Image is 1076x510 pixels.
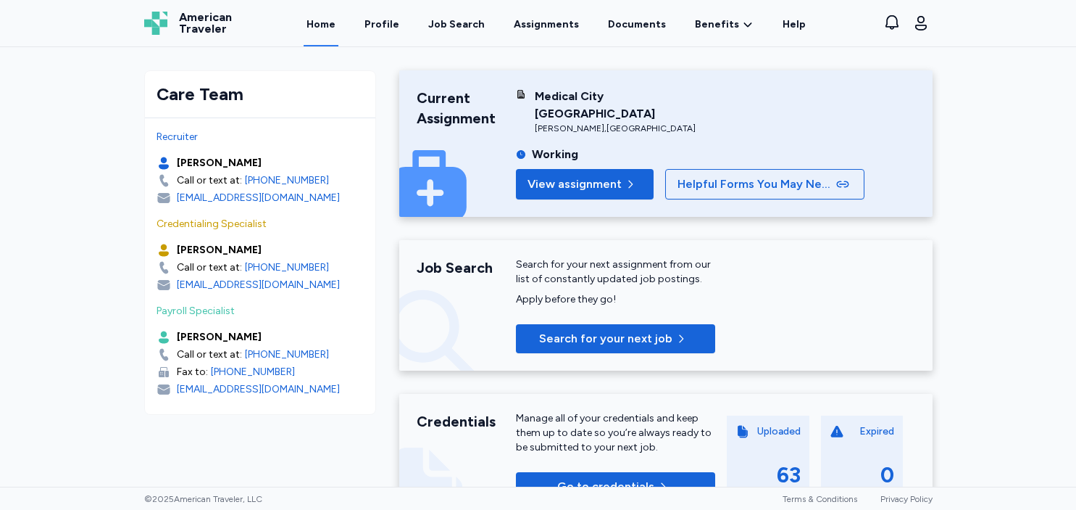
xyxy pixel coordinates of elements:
[859,424,894,439] div: Expired
[417,88,517,128] div: Current Assignment
[245,173,329,188] a: [PHONE_NUMBER]
[428,17,485,32] div: Job Search
[677,176,833,193] span: Helpful Forms You May Need
[695,17,754,32] a: Benefits
[179,12,232,35] span: American Traveler
[157,83,364,106] div: Care Team
[177,156,262,170] div: [PERSON_NAME]
[516,411,715,455] div: Manage all of your credentials and keep them up to date so you’re always ready to be submitted to...
[516,258,715,287] div: Search for your next assignment from our list of constantly updated job postings.
[177,191,340,205] div: [EMAIL_ADDRESS][DOMAIN_NAME]
[177,278,340,292] div: [EMAIL_ADDRESS][DOMAIN_NAME]
[177,173,242,188] div: Call or text at:
[177,382,340,397] div: [EMAIL_ADDRESS][DOMAIN_NAME]
[177,365,208,379] div: Fax to:
[516,292,715,307] div: Apply before they go!
[527,176,622,193] span: View assignment
[557,478,654,495] span: Go to credentials
[304,1,338,46] a: Home
[211,365,295,379] a: [PHONE_NUMBER]
[539,330,672,347] span: Search for your next job
[783,494,857,504] a: Terms & Conditions
[777,462,801,488] div: 63
[177,347,242,362] div: Call or text at:
[144,493,262,505] span: © 2025 American Traveler, LLC
[757,424,801,439] div: Uploaded
[417,258,517,278] div: Job Search
[665,169,864,200] button: Helpful Forms You May Need
[177,330,262,345] div: [PERSON_NAME]
[880,494,933,504] a: Privacy Policy
[177,260,242,275] div: Call or text at:
[157,217,364,231] div: Credentialing Specialist
[516,169,654,200] button: View assignment
[157,130,364,144] div: Recruiter
[516,472,715,501] button: Go to credentials
[695,17,739,32] span: Benefits
[157,304,364,318] div: Payroll Specialist
[535,88,715,123] div: Medical City [GEOGRAPHIC_DATA]
[245,260,329,275] a: [PHONE_NUMBER]
[245,347,329,362] a: [PHONE_NUMBER]
[144,12,167,35] img: Logo
[177,243,262,258] div: [PERSON_NAME]
[532,146,578,163] div: Working
[880,462,894,488] div: 0
[535,123,715,134] div: [PERSON_NAME] , [GEOGRAPHIC_DATA]
[417,411,517,432] div: Credentials
[516,324,715,353] button: Search for your next job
